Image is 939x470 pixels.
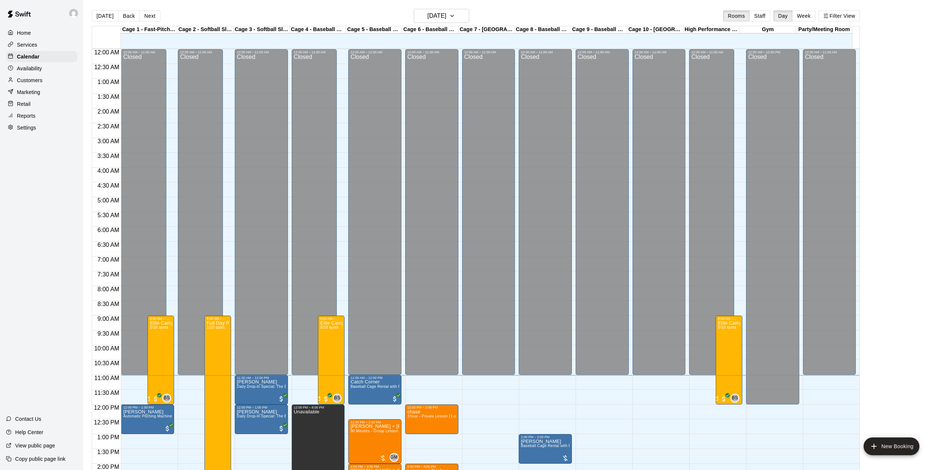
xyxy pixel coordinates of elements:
div: Cage 3 - Softball Slo-pitch Iron [PERSON_NAME] & Baseball Pitching Machine [234,26,290,33]
div: Cage 4 - Baseball Pitching Machine [290,26,346,33]
button: Rooms [723,10,750,21]
div: 9:00 AM – 12:00 PM [320,317,342,320]
span: 2:00 AM [96,108,121,115]
a: Availability [6,63,77,74]
div: Closed [407,54,456,377]
div: Closed [691,54,732,377]
span: 5/10 spots filled [150,325,168,329]
div: Closed [578,54,627,377]
span: All customers have paid [152,395,159,403]
span: Baseline Staff [165,394,171,403]
div: 12:30 PM – 2:00 PM [350,420,399,424]
div: 9:00 AM – 12:00 PM [718,317,740,320]
div: 2:00 PM – 3:00 PM [350,465,399,469]
div: 12:00 PM – 8:00 PM [294,406,343,409]
a: Calendar [6,51,77,62]
div: Reports [6,110,77,121]
p: Retail [17,100,31,108]
span: 12:00 AM [92,49,121,56]
div: 12:00 PM – 1:00 PM: Travis Tong [235,404,288,434]
button: Filter View [818,10,860,21]
span: All customers have paid [720,395,728,403]
div: 12:00 AM – 11:00 AM [123,50,164,54]
div: 12:00 AM – 11:00 AM [350,50,399,54]
span: Baseball Cage Rental with Pitching Machine (4 People Maximum!) [350,385,467,389]
div: 12:00 PM – 1:00 PM [123,406,172,409]
span: All customers have paid [278,395,285,403]
span: 11:30 AM [92,390,121,396]
div: Closed [294,54,335,377]
p: View public page [15,442,55,449]
div: Closed [748,54,797,407]
p: Help Center [15,429,43,436]
span: 5:30 AM [96,212,121,218]
span: Baseball Cage Rental with Pitching Machine (4 People Maximum!) [521,444,637,448]
span: 12:30 AM [92,64,121,70]
div: 1:00 PM – 2:00 PM [521,435,570,439]
span: Daily Drop-In Special: The Best Batting Cages Near You! - 11AM-4PM WEEKDAYS [237,414,383,418]
div: 12:00 AM – 11:00 AM: Closed [803,49,856,375]
div: 12:00 AM – 11:00 AM: Closed [235,49,288,375]
div: 12:00 AM – 11:00 AM [180,50,221,54]
span: 9:00 AM [96,316,121,322]
div: Cage 6 - Baseball Pitching Machine [402,26,458,33]
span: 1:30 PM [95,449,121,455]
p: Contact Us [15,415,41,423]
div: Closed [805,54,854,377]
a: Customers [6,75,77,86]
div: Joe Florio [68,6,83,21]
img: Joe Florio [69,9,78,18]
button: Staff [749,10,770,21]
div: High Performance Lane [684,26,740,33]
div: 12:00 AM – 11:00 AM [635,50,684,54]
span: 9:30 AM [96,330,121,337]
span: 8:00 AM [96,286,121,292]
div: 9:00 AM – 12:00 PM: Elite Camp-half Day [148,316,174,404]
button: add [864,437,919,455]
span: 5/10 spots filled [320,325,338,329]
div: Services [6,39,77,50]
p: Calendar [17,53,40,60]
p: Reports [17,112,35,120]
div: Party/Meeting Room [796,26,852,33]
div: Cage 1 - Fast-Pitch Machine and Automatic Baseball Hack Attack Pitching Machine [121,26,177,33]
div: 12:00 AM – 11:00 AM: Closed [292,49,337,375]
span: 12:30 PM [92,419,121,426]
span: 5/10 spots filled [718,325,736,329]
div: 11:00 AM – 12:00 PM [237,376,286,380]
span: All customers have paid [164,425,171,432]
span: Baseline Staff [733,394,739,403]
div: Closed [521,54,570,377]
div: Marketing [6,87,77,98]
div: 12:00 AM – 12:00 PM [748,50,797,54]
div: 12:00 AM – 11:00 AM: Closed [348,49,401,375]
div: 12:00 AM – 11:00 AM [805,50,854,54]
span: 6:00 AM [96,227,121,233]
span: GM [390,454,398,461]
div: 12:00 PM – 1:00 PM: Adam Wisniewski [121,404,174,434]
p: Settings [17,124,36,131]
span: 2:30 AM [96,123,121,130]
span: 11:00 AM [92,375,121,381]
span: All customers have paid [278,425,285,432]
div: Cage 10 - [GEOGRAPHIC_DATA] [627,26,684,33]
div: 12:00 AM – 11:00 AM [294,50,335,54]
div: 9:00 AM – 12:00 PM [150,317,172,320]
span: 2:00 PM [95,464,121,470]
div: 2:00 PM – 3:00 PM [407,465,456,469]
button: [DATE] [414,9,469,23]
div: 12:00 PM – 1:00 PM [407,406,456,409]
span: 5:00 AM [96,197,121,204]
div: 11:00 AM – 12:00 PM: Casey Hall [235,375,288,404]
div: 12:00 AM – 11:00 AM [407,50,456,54]
span: 8:30 AM [96,301,121,307]
span: All customers have paid [322,395,330,403]
div: 11:00 AM – 12:00 PM: Catch Corner [348,375,401,404]
div: 12:00 AM – 11:00 AM: Closed [462,49,515,375]
span: 10:30 AM [92,360,121,366]
a: Settings [6,122,77,133]
button: [DATE] [92,10,118,21]
div: Cage 8 - Baseball Pitching Machine [515,26,571,33]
